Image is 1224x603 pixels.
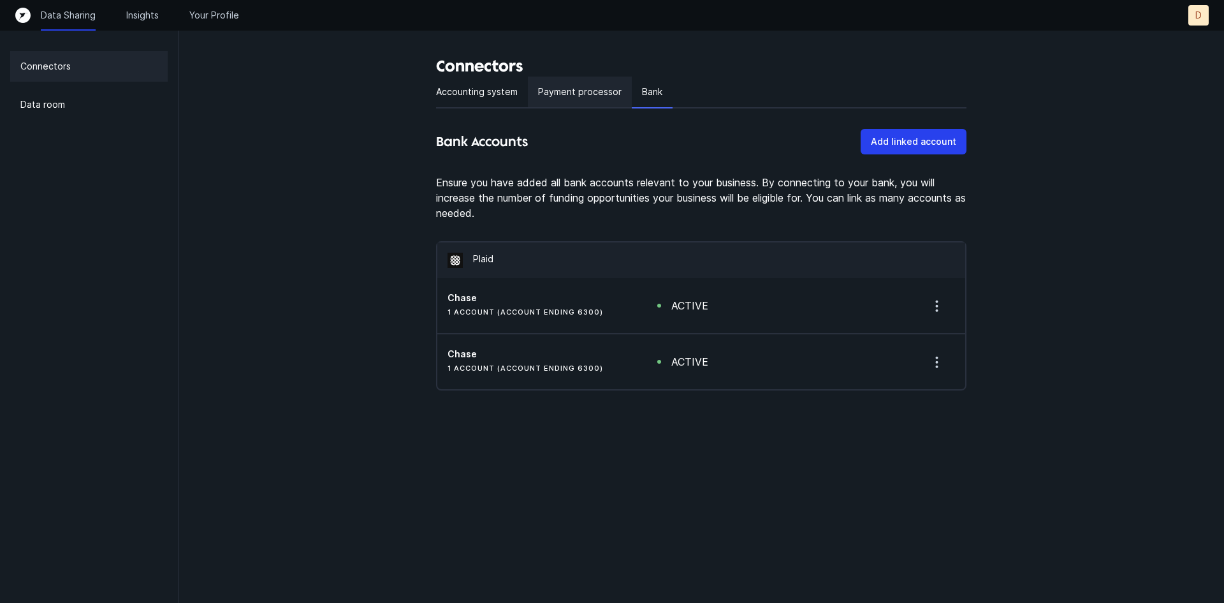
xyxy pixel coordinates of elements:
[20,59,71,74] p: Connectors
[10,51,168,82] a: Connectors
[436,56,966,77] h3: Connectors
[448,292,616,320] div: account ending 6300
[1195,9,1202,22] p: D
[448,348,616,376] div: account ending 6300
[871,134,956,149] p: Add linked account
[189,9,239,22] a: Your Profile
[448,292,616,304] h5: Chase
[126,9,159,22] a: Insights
[20,97,65,112] p: Data room
[436,175,966,221] p: Ensure you have added all bank accounts relevant to your business. By connecting to your bank, yo...
[436,131,528,152] h4: Bank Accounts
[671,298,708,313] div: active
[436,84,518,100] p: Accounting system
[448,361,616,376] h6: 1 account (account ending 6300)
[448,348,616,361] h5: Chase
[538,84,622,100] p: Payment processor
[671,354,708,369] div: active
[1188,5,1209,26] button: D
[642,84,662,100] p: Bank
[448,304,616,320] h6: 1 account (account ending 6300)
[10,89,168,120] a: Data room
[473,253,493,268] p: Plaid
[41,9,96,22] a: Data Sharing
[861,129,966,154] button: Add linked account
